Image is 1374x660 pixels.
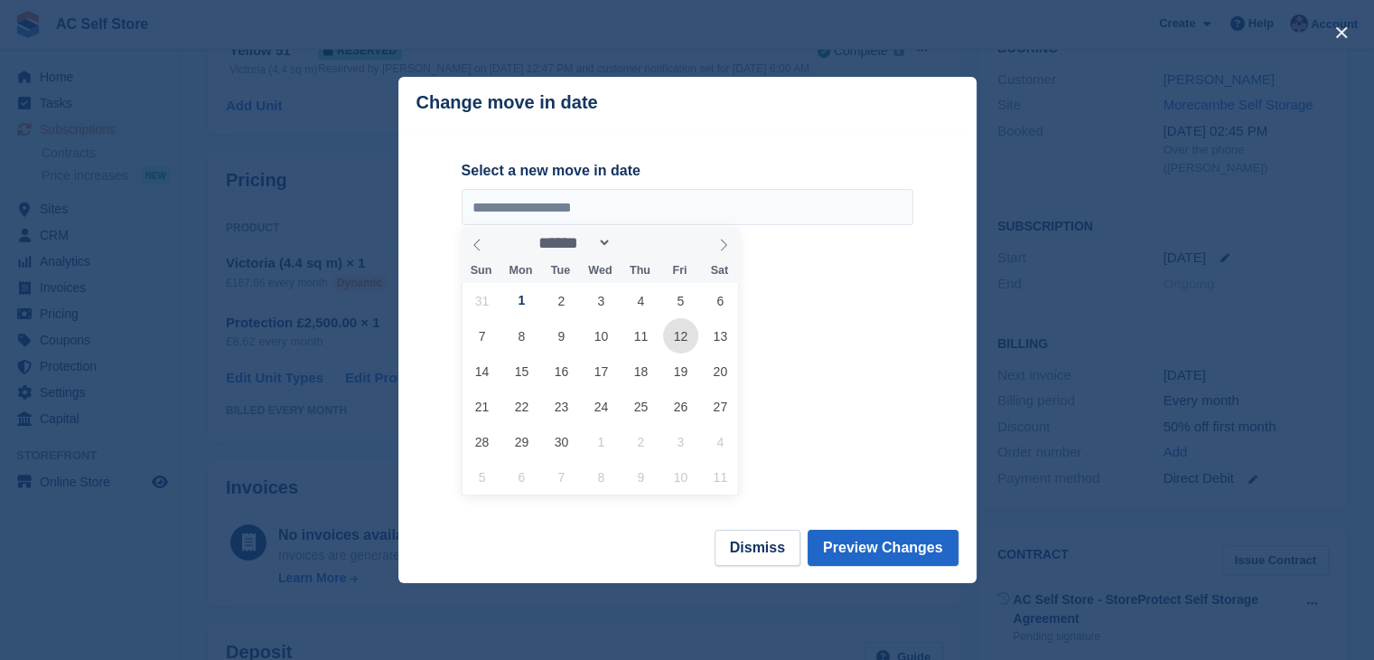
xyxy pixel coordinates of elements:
span: September 4, 2025 [623,283,659,318]
span: October 11, 2025 [703,459,738,495]
span: September 2, 2025 [544,283,579,318]
span: October 10, 2025 [663,459,698,495]
span: September 11, 2025 [623,318,659,354]
span: October 1, 2025 [584,424,619,459]
span: September 15, 2025 [504,354,539,389]
span: September 16, 2025 [544,354,579,389]
span: September 29, 2025 [504,424,539,459]
label: Select a new move in date [462,160,913,182]
button: close [1327,18,1356,47]
p: Change move in date [416,92,598,113]
span: August 31, 2025 [464,283,500,318]
span: September 27, 2025 [703,389,738,424]
span: September 23, 2025 [544,389,579,424]
select: Month [532,233,612,252]
span: September 22, 2025 [504,389,539,424]
span: September 8, 2025 [504,318,539,354]
span: October 9, 2025 [623,459,659,495]
span: September 7, 2025 [464,318,500,354]
span: September 13, 2025 [703,318,738,354]
span: Tue [540,265,580,277]
span: Wed [580,265,620,277]
span: September 20, 2025 [703,354,738,389]
span: September 12, 2025 [663,318,698,354]
span: September 3, 2025 [584,283,619,318]
span: September 9, 2025 [544,318,579,354]
span: Sat [699,265,739,277]
span: Mon [500,265,540,277]
span: September 18, 2025 [623,354,659,389]
span: September 5, 2025 [663,283,698,318]
span: September 24, 2025 [584,389,619,424]
span: September 21, 2025 [464,389,500,424]
button: Preview Changes [808,530,958,566]
span: Sun [462,265,501,277]
input: Year [612,233,668,252]
span: September 14, 2025 [464,354,500,389]
span: Fri [659,265,699,277]
span: September 19, 2025 [663,354,698,389]
span: October 5, 2025 [464,459,500,495]
span: September 6, 2025 [703,283,738,318]
span: Thu [620,265,659,277]
span: October 8, 2025 [584,459,619,495]
span: September 26, 2025 [663,389,698,424]
span: October 3, 2025 [663,424,698,459]
span: September 30, 2025 [544,424,579,459]
button: Dismiss [715,530,800,566]
span: October 2, 2025 [623,424,659,459]
span: September 17, 2025 [584,354,619,389]
span: September 10, 2025 [584,318,619,354]
span: September 25, 2025 [623,389,659,424]
span: September 28, 2025 [464,424,500,459]
span: October 4, 2025 [703,424,738,459]
span: October 7, 2025 [544,459,579,495]
span: October 6, 2025 [504,459,539,495]
span: September 1, 2025 [504,283,539,318]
